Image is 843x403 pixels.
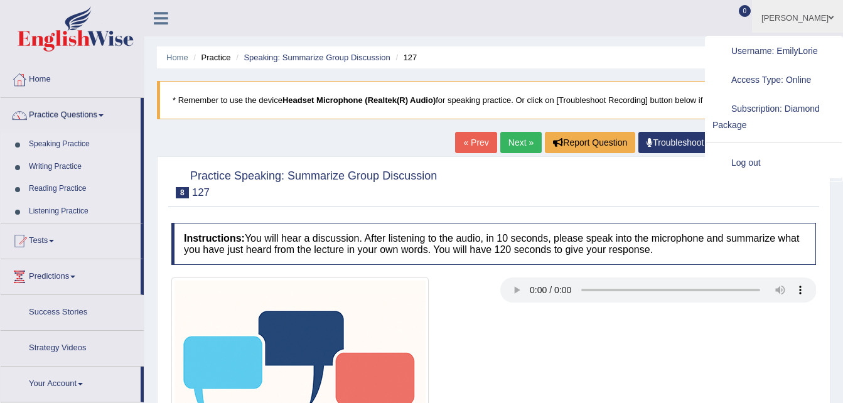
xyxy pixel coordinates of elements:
a: Practice Questions [1,98,141,129]
a: Subscription: Diamond Package [706,95,842,137]
a: Log out [706,149,842,178]
h4: You will hear a discussion. After listening to the audio, in 10 seconds, please speak into the mi... [171,223,816,265]
a: Your Account [1,367,141,398]
a: Access Type: Online [706,66,842,95]
h2: Practice Speaking: Summarize Group Discussion [171,167,437,198]
a: Username: EmilyLorie [706,37,842,66]
b: Instructions: [184,233,245,244]
a: Predictions [1,259,141,291]
b: Headset Microphone (Realtek(R) Audio) [282,95,436,105]
li: Practice [190,51,230,63]
a: Success Stories [1,295,144,326]
a: Speaking Practice [23,133,141,156]
a: Writing Practice [23,156,141,178]
a: Reading Practice [23,178,141,200]
a: Listening Practice [23,200,141,223]
button: Report Question [545,132,635,153]
a: Next » [500,132,542,153]
small: 127 [192,186,210,198]
a: Troubleshoot Recording [638,132,754,153]
a: Speaking: Summarize Group Discussion [244,53,390,62]
a: Strategy Videos [1,331,144,362]
li: 127 [392,51,417,63]
a: Tests [1,223,141,255]
span: 8 [176,187,189,198]
span: 0 [739,5,751,17]
blockquote: * Remember to use the device for speaking practice. Or click on [Troubleshoot Recording] button b... [157,81,830,119]
a: Home [166,53,188,62]
a: « Prev [455,132,497,153]
a: Home [1,62,144,94]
